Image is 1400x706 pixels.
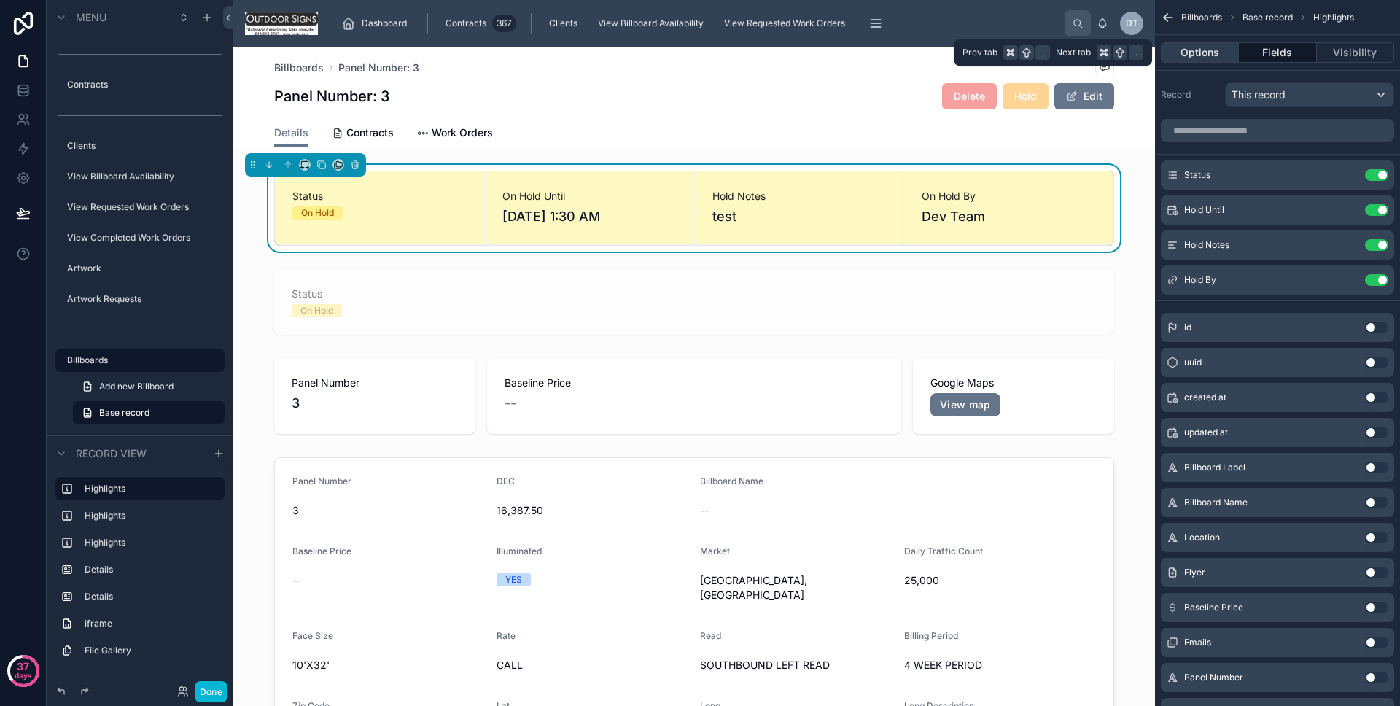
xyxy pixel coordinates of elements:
[85,618,219,629] label: iframe
[99,381,174,392] span: Add new Billboard
[67,354,216,366] label: Billboards
[591,10,714,36] a: View Billboard Availability
[67,201,222,213] label: View Requested Work Orders
[73,375,225,398] a: Add new Billboard
[85,483,213,494] label: Highlights
[502,189,677,203] span: On Hold Until
[301,206,334,220] div: On Hold
[1313,12,1354,23] span: Highlights
[67,263,222,274] label: Artwork
[1184,322,1191,333] span: id
[47,470,233,677] div: scrollable content
[195,681,227,702] button: Done
[1317,42,1394,63] button: Visibility
[274,61,324,75] a: Billboards
[76,10,106,25] span: Menu
[1184,532,1220,543] span: Location
[492,15,516,32] div: 367
[1184,239,1229,251] span: Hold Notes
[542,10,588,36] a: Clients
[1184,169,1210,181] span: Status
[1056,47,1091,58] span: Next tab
[337,10,417,36] a: Dashboard
[338,61,419,75] a: Panel Number: 3
[67,232,222,244] label: View Completed Work Orders
[99,407,149,419] span: Base record
[85,591,219,602] label: Details
[274,125,308,140] span: Details
[274,86,390,106] h1: Panel Number: 3
[1184,357,1202,368] span: uuid
[598,18,704,29] span: View Billboard Availability
[1225,82,1394,107] button: This record
[67,79,222,90] label: Contracts
[330,7,1065,39] div: scrollable content
[1184,462,1245,473] span: Billboard Label
[73,401,225,424] a: Base record
[717,10,855,36] a: View Requested Work Orders
[332,120,394,149] a: Contracts
[76,446,147,461] span: Record view
[446,18,486,29] span: Contracts
[1184,637,1211,648] span: Emails
[17,659,29,674] p: 37
[1054,83,1114,109] button: Edit
[85,564,219,575] label: Details
[274,120,308,147] a: Details
[1130,47,1142,58] span: .
[85,645,219,656] label: File Gallery
[1184,672,1243,683] span: Panel Number
[1184,392,1226,403] span: created at
[85,510,219,521] label: Highlights
[922,189,1096,203] span: On Hold By
[417,120,493,149] a: Work Orders
[1239,42,1316,63] button: Fields
[962,47,997,58] span: Prev tab
[1184,427,1228,438] span: updated at
[1184,274,1216,286] span: Hold By
[502,206,677,227] span: [DATE] 1:30 AM
[1232,88,1286,102] span: This record
[362,18,407,29] span: Dashboard
[1242,12,1293,23] span: Base record
[1126,18,1138,29] span: DT
[1184,567,1205,578] span: Flyer
[432,125,493,140] span: Work Orders
[85,537,219,548] label: Highlights
[346,125,394,140] span: Contracts
[1181,12,1222,23] span: Billboards
[922,206,985,227] span: Dev Team
[245,12,318,35] img: App logo
[1161,42,1239,63] button: Options
[712,206,887,227] span: test
[1184,497,1248,508] span: Billboard Name
[1161,89,1219,101] label: Record
[67,140,222,152] label: Clients
[67,293,222,305] label: Artwork Requests
[1184,602,1243,613] span: Baseline Price
[15,665,32,686] p: days
[724,18,845,29] span: View Requested Work Orders
[292,189,467,203] span: Status
[438,10,521,36] a: Contracts367
[549,18,577,29] span: Clients
[67,171,222,182] label: View Billboard Availability
[1184,204,1224,216] span: Hold Until
[712,189,887,203] span: Hold Notes
[1037,47,1049,58] span: ,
